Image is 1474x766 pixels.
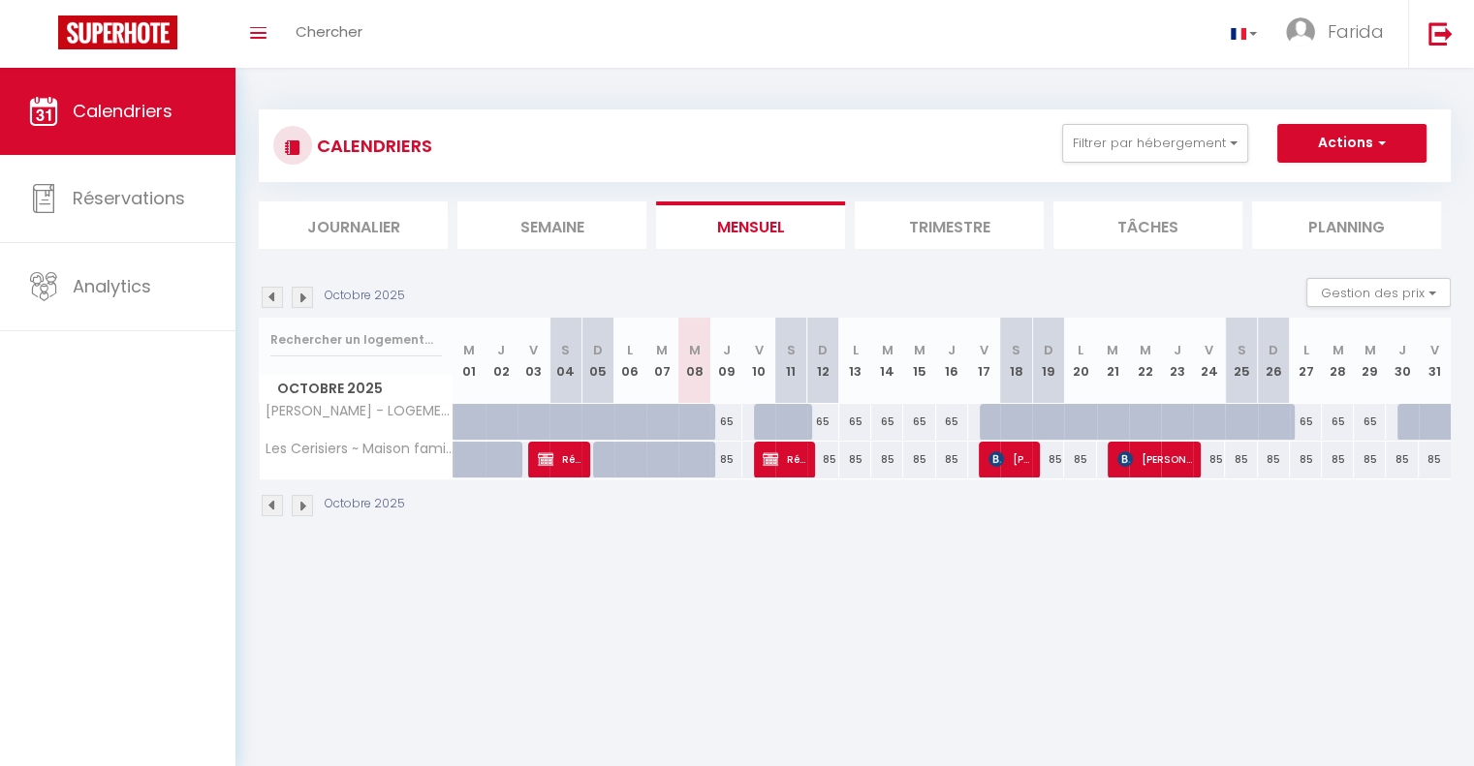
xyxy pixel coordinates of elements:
li: Planning [1252,201,1441,249]
th: 17 [968,318,1000,404]
abbr: M [1107,341,1118,359]
th: 27 [1290,318,1322,404]
img: ... [1286,17,1315,46]
div: 65 [1354,404,1386,440]
div: 85 [1193,442,1225,477]
abbr: S [561,341,570,359]
abbr: V [529,341,538,359]
abbr: D [1269,341,1278,359]
div: 85 [1386,442,1418,477]
div: 65 [1322,404,1354,440]
th: 23 [1161,318,1193,404]
div: 65 [807,404,839,440]
span: [PERSON_NAME] [1117,441,1192,477]
th: 11 [775,318,807,404]
abbr: J [497,341,505,359]
div: 85 [1419,442,1451,477]
span: [PERSON_NAME] - LOGEMENT INDÉPENDANT - 2 personnes [263,404,456,418]
div: 85 [1032,442,1064,477]
abbr: D [593,341,603,359]
abbr: J [948,341,956,359]
abbr: V [1205,341,1213,359]
th: 24 [1193,318,1225,404]
p: Octobre 2025 [325,495,405,513]
button: Gestion des prix [1306,278,1451,307]
abbr: V [1430,341,1439,359]
span: Réservée [PERSON_NAME] [763,441,805,477]
th: 26 [1258,318,1290,404]
div: 85 [936,442,968,477]
div: 85 [807,442,839,477]
abbr: V [754,341,763,359]
th: 10 [742,318,774,404]
th: 18 [1000,318,1032,404]
abbr: M [656,341,668,359]
th: 30 [1386,318,1418,404]
abbr: M [914,341,925,359]
div: 85 [1354,442,1386,477]
th: 04 [549,318,581,404]
span: Farida [1328,19,1384,44]
abbr: L [1302,341,1308,359]
th: 12 [807,318,839,404]
button: Filtrer par hébergement [1062,124,1248,163]
span: Calendriers [73,99,172,123]
abbr: M [1333,341,1344,359]
abbr: M [882,341,894,359]
span: Réservations [73,186,185,210]
div: 85 [1322,442,1354,477]
li: Tâches [1053,201,1242,249]
abbr: M [463,341,475,359]
abbr: D [1044,341,1053,359]
div: 85 [1290,442,1322,477]
div: 65 [903,404,935,440]
span: Réservée [PERSON_NAME] [538,441,580,477]
abbr: V [980,341,988,359]
abbr: S [1237,341,1245,359]
th: 14 [871,318,903,404]
abbr: L [627,341,633,359]
th: 01 [454,318,486,404]
th: 08 [678,318,710,404]
span: Octobre 2025 [260,375,453,403]
abbr: M [1139,341,1150,359]
div: 85 [871,442,903,477]
abbr: M [689,341,701,359]
li: Semaine [457,201,646,249]
h3: CALENDRIERS [312,124,432,168]
abbr: S [1012,341,1020,359]
div: 85 [903,442,935,477]
p: Octobre 2025 [325,287,405,305]
th: 16 [936,318,968,404]
li: Journalier [259,201,448,249]
th: 07 [646,318,678,404]
th: 03 [517,318,549,404]
th: 28 [1322,318,1354,404]
th: 05 [581,318,613,404]
abbr: J [723,341,731,359]
th: 29 [1354,318,1386,404]
div: 65 [1290,404,1322,440]
th: 22 [1129,318,1161,404]
div: 65 [710,404,742,440]
th: 25 [1225,318,1257,404]
abbr: S [787,341,796,359]
span: Chercher [296,21,362,42]
div: 65 [839,404,871,440]
div: 85 [1225,442,1257,477]
div: 85 [1258,442,1290,477]
div: 85 [839,442,871,477]
th: 20 [1064,318,1096,404]
span: Analytics [73,274,151,298]
th: 19 [1032,318,1064,404]
th: 09 [710,318,742,404]
div: 65 [936,404,968,440]
abbr: J [1174,341,1181,359]
img: Super Booking [58,15,177,49]
abbr: J [1398,341,1406,359]
li: Trimestre [855,201,1044,249]
th: 13 [839,318,871,404]
div: 85 [710,442,742,477]
span: Les Cerisiers ~ Maison familiale, 5 [PERSON_NAME] centre [263,442,456,456]
button: Actions [1277,124,1427,163]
